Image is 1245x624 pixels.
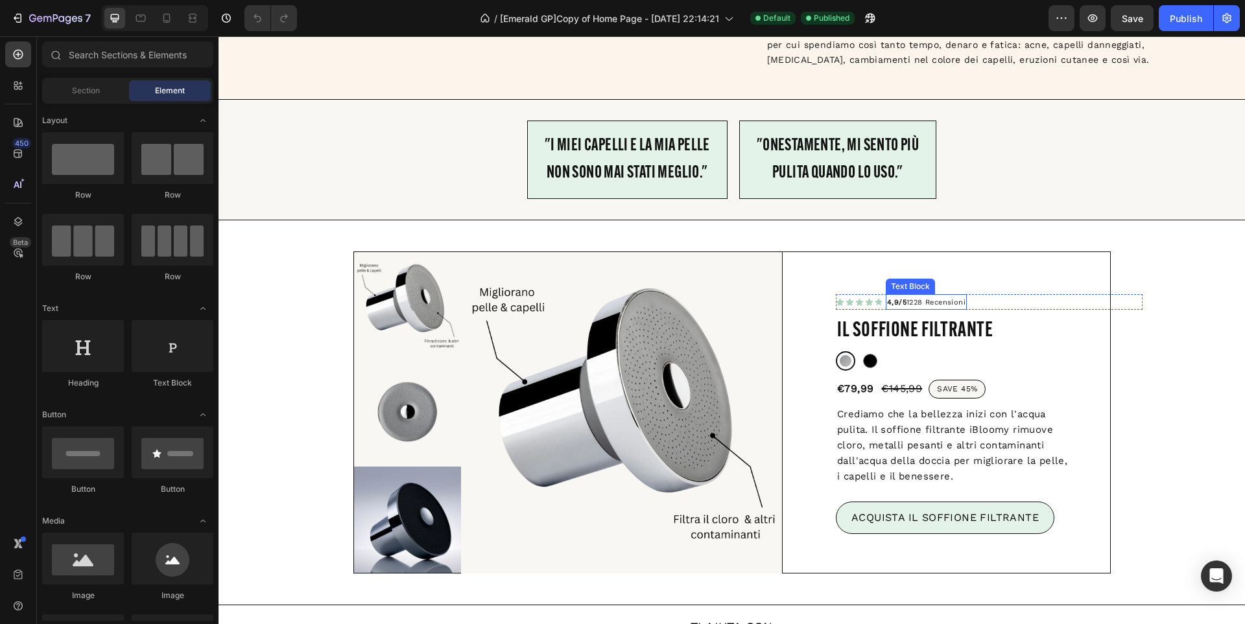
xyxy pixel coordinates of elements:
[1111,5,1154,31] button: Save
[42,271,124,283] div: Row
[619,370,858,432] p: Crediamo che la bellezza inizi con l'acqua pulita. Il soffione filtrante iBloomy rimuove cloro, m...
[326,124,492,151] p: non sono mai stati meglio."
[500,12,719,25] span: [Emerald GP]Copy of Home Page - [DATE] 22:14:21
[814,12,849,24] span: Published
[42,189,124,201] div: Row
[5,5,97,31] button: 7
[42,377,124,389] div: Heading
[1,581,1025,601] p: TI AIUTA CON
[1170,12,1202,25] div: Publish
[669,262,688,270] strong: 4,9/5
[661,343,705,362] div: €145,99
[155,85,185,97] span: Element
[670,244,714,256] div: Text Block
[193,511,213,531] span: Toggle open
[538,97,700,150] p: "Onestamente, mi sento più pulita quando lo uso."
[1122,13,1143,24] span: Save
[711,344,766,362] pre: SAVE 45%
[85,10,91,26] p: 7
[633,473,820,490] p: ACQUISTA IL SOFFIONE filtrante
[617,343,656,362] div: €79,99
[72,85,100,97] span: Section
[132,483,213,495] div: Button
[42,515,65,527] span: Media
[12,138,31,148] div: 450
[494,12,497,25] span: /
[193,298,213,319] span: Toggle open
[132,189,213,201] div: Row
[763,12,790,24] span: Default
[619,432,858,448] p: i capelli e il benessere.
[617,281,892,308] h2: Il Soffione Filtrante
[219,36,1245,624] iframe: Design area
[42,590,124,601] div: Image
[1159,5,1213,31] button: Publish
[10,237,31,248] div: Beta
[132,377,213,389] div: Text Block
[132,590,213,601] div: Image
[132,271,213,283] div: Row
[1201,560,1232,592] div: Open Intercom Messenger
[42,409,66,421] span: Button
[617,465,836,498] a: ACQUISTA IL SOFFIONE filtrante
[193,404,213,425] span: Toggle open
[326,97,492,124] p: "I miei capelli e la mia pelle
[669,260,747,272] p: 1228 Recensioni
[42,41,213,67] input: Search Sections & Elements
[42,483,124,495] div: Button
[42,115,67,126] span: Layout
[42,303,58,314] span: Text
[193,110,213,131] span: Toggle open
[244,5,297,31] div: Undo/Redo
